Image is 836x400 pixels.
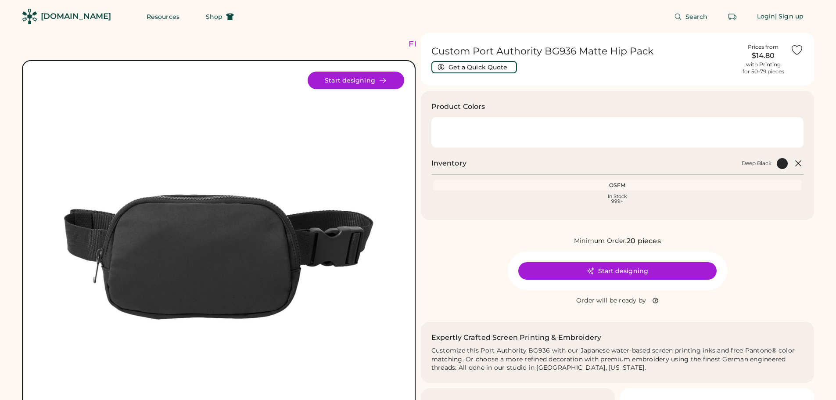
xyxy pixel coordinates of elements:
[206,14,222,20] span: Shop
[757,12,775,21] div: Login
[409,38,484,50] div: FREE SHIPPING
[741,50,785,61] div: $14.80
[576,296,646,305] div: Order will be ready by
[518,262,717,280] button: Start designing
[22,9,37,24] img: Rendered Logo - Screens
[136,8,190,25] button: Resources
[664,8,718,25] button: Search
[431,332,602,343] h2: Expertly Crafted Screen Printing & Embroidery
[748,43,779,50] div: Prices from
[308,72,404,89] button: Start designing
[627,236,660,246] div: 20 pieces
[775,12,804,21] div: | Sign up
[724,8,741,25] button: Retrieve an order
[742,160,771,167] div: Deep Black
[440,126,453,139] div: Deep Black
[431,101,485,112] h3: Product Colors
[41,11,111,22] div: [DOMAIN_NAME]
[460,126,474,139] img: Sahara Swatch Image
[431,45,736,58] h1: Custom Port Authority BG936 Matte Hip Pack
[195,8,244,25] button: Shop
[481,126,494,139] div: Storm Grey
[460,126,474,139] div: Sahara
[481,126,494,139] img: Storm Grey Swatch Image
[431,61,517,73] button: Get a Quick Quote
[435,182,800,189] div: OSFM
[431,346,804,373] div: Customize this Port Authority BG936 with our Japanese water-based screen printing inks and free P...
[685,14,708,20] span: Search
[743,61,784,75] div: with Printing for 50-79 pieces
[440,126,453,139] img: Deep Black Swatch Image
[435,194,800,204] div: In Stock 999+
[574,237,627,245] div: Minimum Order:
[431,158,466,169] h2: Inventory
